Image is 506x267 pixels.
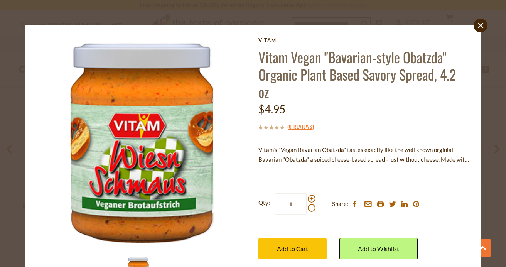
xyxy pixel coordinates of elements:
a: Vitam Vegan "Bavarian-style Obatzda" Organic Plant Based Savory Spread, 4.2 oz [258,47,456,102]
a: Vitam [258,37,469,43]
span: Add to Cart [277,245,308,252]
span: $4.95 [258,103,285,116]
strong: Qty: [258,198,270,208]
input: Qty: [275,193,307,215]
a: 0 Reviews [289,123,312,131]
span: Share: [332,199,348,209]
button: Add to Cart [258,238,327,259]
p: Vitam's "Vegan Bavarian Obatzda" tastes exactly like the well known orginial Bavarian "Obatzda" a... [258,145,469,164]
span: ( ) [287,123,314,130]
a: Add to Wishlist [339,238,418,259]
img: Vitam Vegan "Bavarian-style Obatzda" Organic Plant Based Savory Spread, 4.2 oz [37,37,248,248]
